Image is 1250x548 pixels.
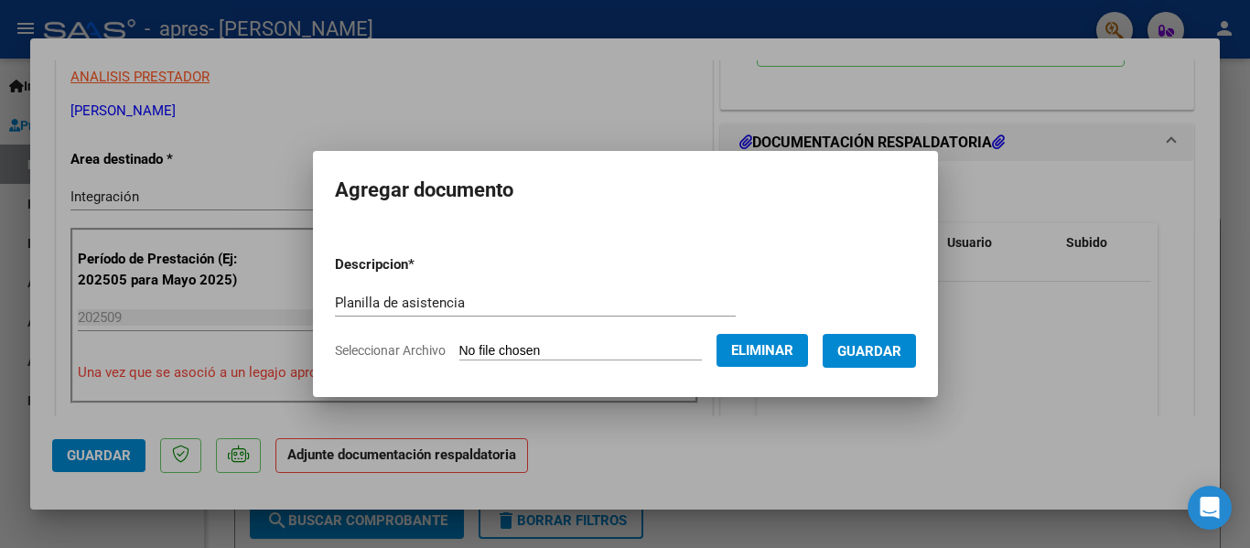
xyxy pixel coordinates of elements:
button: Eliminar [717,334,808,367]
span: Guardar [837,343,901,360]
div: Open Intercom Messenger [1188,486,1232,530]
span: Seleccionar Archivo [335,343,446,358]
p: Descripcion [335,254,510,275]
span: Eliminar [731,342,793,359]
button: Guardar [823,334,916,368]
h2: Agregar documento [335,173,916,208]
